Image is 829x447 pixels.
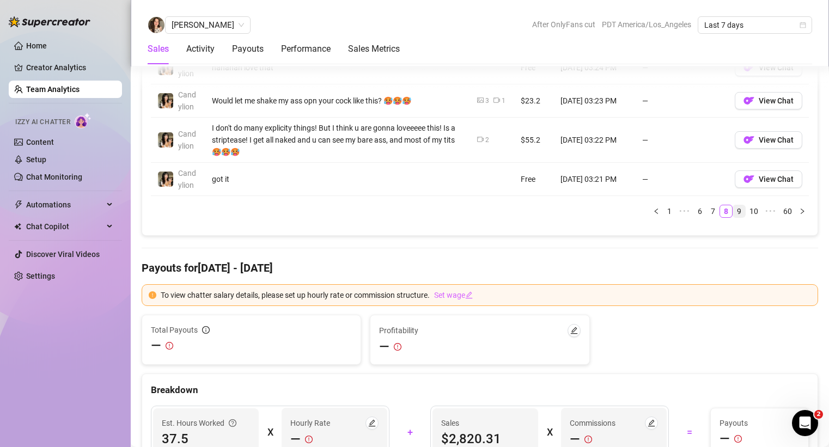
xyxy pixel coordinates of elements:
td: — [636,51,728,84]
span: left [653,208,660,215]
td: $23.2 [514,84,554,118]
a: OFView Chat [735,138,802,147]
span: — [151,337,161,354]
span: PDT America/Los_Angeles [602,16,691,33]
span: right [799,208,806,215]
span: Candylion [178,169,196,189]
li: 9 [733,205,746,218]
div: Performance [281,42,331,56]
div: Payouts [232,42,264,56]
li: 10 [746,205,762,218]
span: exclamation-circle [166,337,173,354]
a: 1 [663,205,675,217]
span: edit [368,419,376,427]
iframe: Intercom live chat [792,410,818,436]
img: logo-BBDzfeDw.svg [9,16,90,27]
a: 6 [694,205,706,217]
div: To view chatter salary details, please set up hourly rate or commission structure. [161,289,811,301]
a: 8 [720,205,732,217]
a: Content [26,138,54,146]
span: After OnlyFans cut [532,16,595,33]
span: Júlia Nicodemos [172,17,244,33]
li: 7 [706,205,720,218]
span: View Chat [759,175,794,183]
td: [DATE] 03:24 PM [554,51,636,84]
a: Home [26,41,47,50]
a: Chat Monitoring [26,173,82,181]
div: + [396,424,424,441]
span: video-camera [493,97,500,103]
div: Breakdown [151,383,809,397]
article: Commissions [570,417,615,429]
img: OF [743,174,754,185]
span: edit [648,419,655,427]
span: 2 [814,410,823,419]
span: picture [477,97,484,103]
div: Would let me shake my ass opn your cock like this? 🥵🥵🥵 [212,95,464,107]
span: question-circle [229,417,236,429]
td: — [636,84,728,118]
li: 6 [693,205,706,218]
span: Profitability [379,324,418,336]
button: left [650,205,663,218]
span: Last 7 days [704,17,806,33]
div: X [267,424,273,441]
span: exclamation-circle [149,291,156,299]
a: Set wageedit [434,289,473,301]
td: — [636,163,728,196]
button: OFView Chat [735,59,802,76]
span: Izzy AI Chatter [15,117,70,127]
div: Sales [148,42,169,56]
td: $55.2 [514,118,554,163]
img: Júlia Nicodemos [148,17,164,33]
img: AI Chatter [75,113,92,128]
li: Previous Page [650,205,663,218]
a: OFView Chat [735,177,802,186]
div: got it [212,173,464,185]
div: hahahah love that [212,62,464,74]
span: View Chat [759,63,794,72]
a: 9 [733,205,745,217]
span: Chat Copilot [26,218,103,235]
span: Automations [26,196,103,213]
img: Chat Copilot [14,223,21,230]
div: I don't do many explicity things! But I think u are gonna loveeeee this! Is a striptease! I get a... [212,122,464,158]
img: Candylion [158,60,173,75]
div: 1 [502,96,505,106]
h4: Payouts for [DATE] - [DATE] [142,260,818,275]
span: Payouts [720,417,800,429]
li: Next Page [796,205,809,218]
img: OF [743,95,754,106]
li: Previous 5 Pages [676,205,693,218]
a: OFView Chat [735,99,802,108]
button: right [796,205,809,218]
div: = [675,424,703,441]
a: 7 [707,205,719,217]
td: [DATE] 03:23 PM [554,84,636,118]
li: Next 5 Pages [762,205,779,218]
button: OFView Chat [735,170,802,188]
img: Candylion [158,172,173,187]
a: Discover Viral Videos [26,250,100,259]
article: Hourly Rate [290,417,330,429]
span: — [379,338,389,356]
span: calendar [800,22,806,28]
div: Est. Hours Worked [162,417,236,429]
button: OFView Chat [735,131,802,149]
div: Activity [186,42,215,56]
div: 2 [485,135,489,145]
td: [DATE] 03:21 PM [554,163,636,196]
div: X [547,424,552,441]
span: ••• [676,205,693,218]
img: OF [743,62,754,73]
li: 60 [779,205,796,218]
td: — [636,118,728,163]
div: Sales Metrics [348,42,400,56]
span: edit [570,327,578,334]
td: Free [514,163,554,196]
span: View Chat [759,96,794,105]
li: 8 [720,205,733,218]
img: Candylion [158,132,173,148]
a: Creator Analytics [26,59,113,76]
img: OF [743,134,754,145]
